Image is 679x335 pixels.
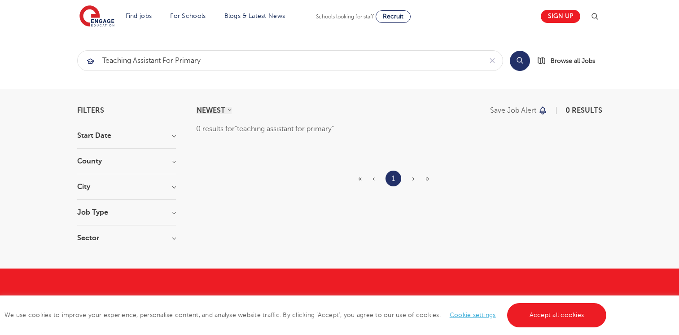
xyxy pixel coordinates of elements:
span: We use cookies to improve your experience, personalise content, and analyse website traffic. By c... [4,312,609,318]
h3: City [77,183,176,190]
button: Save job alert [490,107,548,114]
div: Submit [77,50,503,71]
a: Teaching Agency [GEOGRAPHIC_DATA] [214,295,286,310]
a: Teaching Agency [GEOGRAPHIC_DATA] [346,295,419,310]
a: Teaching Agency [GEOGRAPHIC_DATA] [81,295,153,310]
span: Browse all Jobs [551,56,595,66]
button: Clear [482,51,503,71]
span: 0 results [565,106,602,115]
span: Schools looking for staff [316,13,374,20]
a: Recruit [376,10,411,23]
input: Submit [78,51,482,71]
a: Find jobs [126,13,152,19]
div: 0 results for [196,123,602,135]
span: » [425,175,429,183]
span: « [358,175,362,183]
span: Recruit [383,13,403,20]
q: teaching assistant for primary [235,125,334,133]
span: › [412,175,415,183]
img: Engage Education [79,5,114,28]
a: Blogs & Latest News [224,13,285,19]
a: Browse all Jobs [537,56,602,66]
button: Search [510,51,530,71]
a: For Schools [170,13,206,19]
span: ‹ [372,175,375,183]
p: Save job alert [490,107,536,114]
h3: County [77,158,176,165]
a: Accept all cookies [507,303,607,327]
a: Sign up [541,10,580,23]
a: Cookie settings [450,312,496,318]
h3: Job Type [77,209,176,216]
h3: Start Date [77,132,176,139]
span: Filters [77,107,104,114]
h3: Sector [77,234,176,242]
a: 1 [392,173,395,185]
a: Teaching Agency [GEOGRAPHIC_DATA] [479,295,552,310]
